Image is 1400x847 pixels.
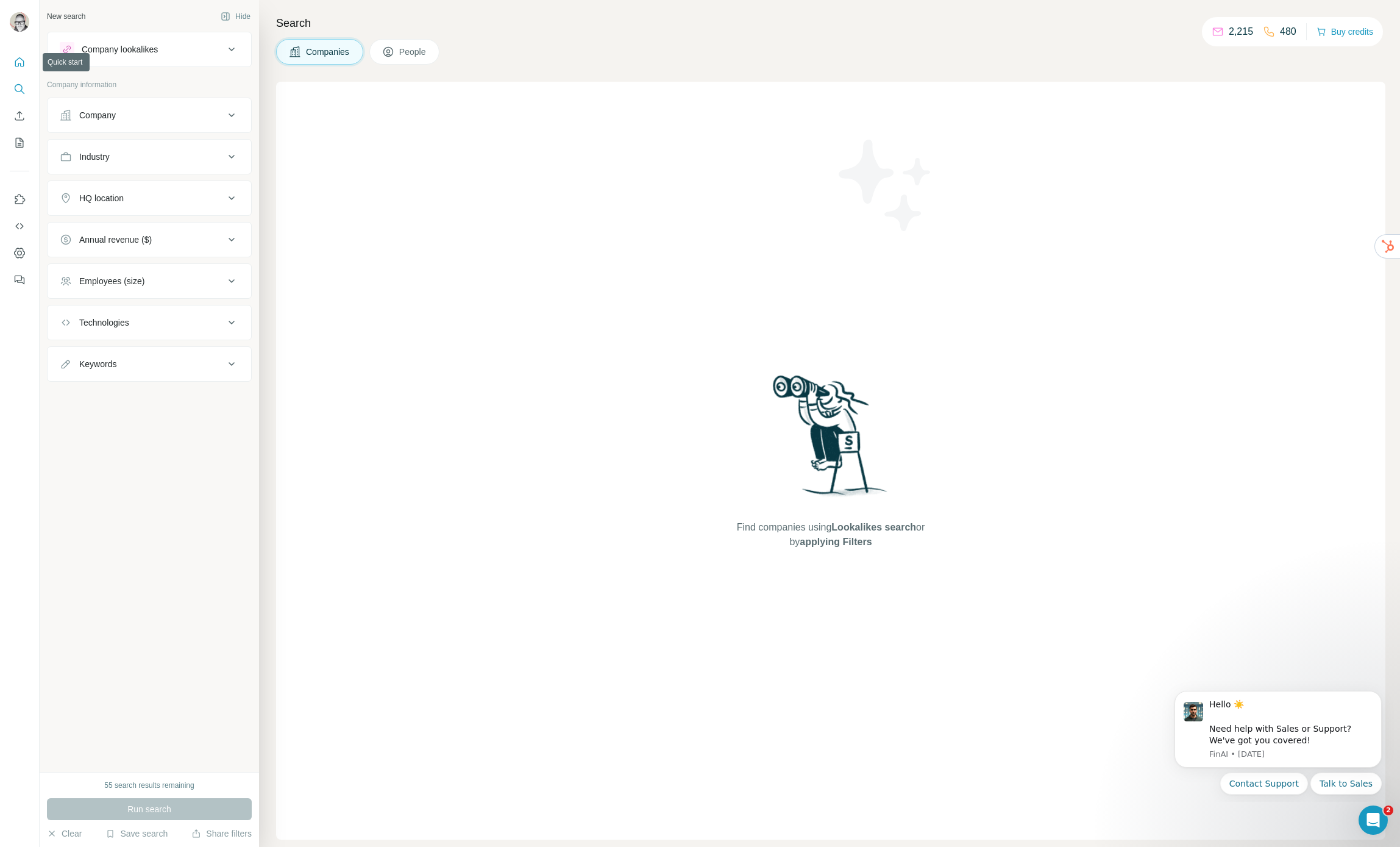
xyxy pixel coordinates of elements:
img: Avatar [10,12,29,32]
button: Quick start [10,51,29,73]
div: Keywords [79,358,116,370]
button: Feedback [10,269,29,291]
span: 2 [1384,806,1393,815]
p: Company information [47,79,252,90]
iframe: Intercom live chat [1359,806,1388,835]
div: Employees (size) [79,275,144,287]
img: Surfe Illustration - Stars [831,130,940,240]
div: Company [79,109,116,121]
p: 2,215 [1229,24,1253,39]
button: Save search [105,827,168,840]
img: Surfe Illustration - Woman searching with binoculars [767,372,894,508]
div: Industry [79,151,110,163]
div: Company lookalikes [82,43,158,55]
button: Use Surfe API [10,215,29,237]
button: Keywords [48,349,251,379]
span: Find companies using or by [733,520,928,549]
button: Clear [47,827,82,840]
div: New search [47,11,85,22]
span: applying Filters [800,537,872,547]
button: Company lookalikes [48,35,251,64]
button: Use Surfe on LinkedIn [10,188,29,210]
div: HQ location [79,192,124,204]
button: Company [48,101,251,130]
button: Industry [48,142,251,171]
div: Annual revenue ($) [79,234,152,246]
button: Hide [212,7,259,26]
div: 55 search results remaining [104,780,194,791]
h4: Search [276,15,1385,32]
p: 480 [1280,24,1296,39]
button: Buy credits [1316,23,1373,40]
button: Dashboard [10,242,29,264]
button: Technologies [48,308,251,337]
button: Search [10,78,29,100]
button: Employees (size) [48,266,251,296]
span: People [399,46,427,58]
span: Companies [306,46,350,58]
button: HQ location [48,184,251,213]
iframe: Intercom notifications message [1156,680,1400,802]
span: Lookalikes search [831,522,916,532]
button: Share filters [191,827,252,840]
button: Annual revenue ($) [48,225,251,254]
button: My lists [10,132,29,154]
button: Enrich CSV [10,105,29,127]
div: Technologies [79,316,129,329]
